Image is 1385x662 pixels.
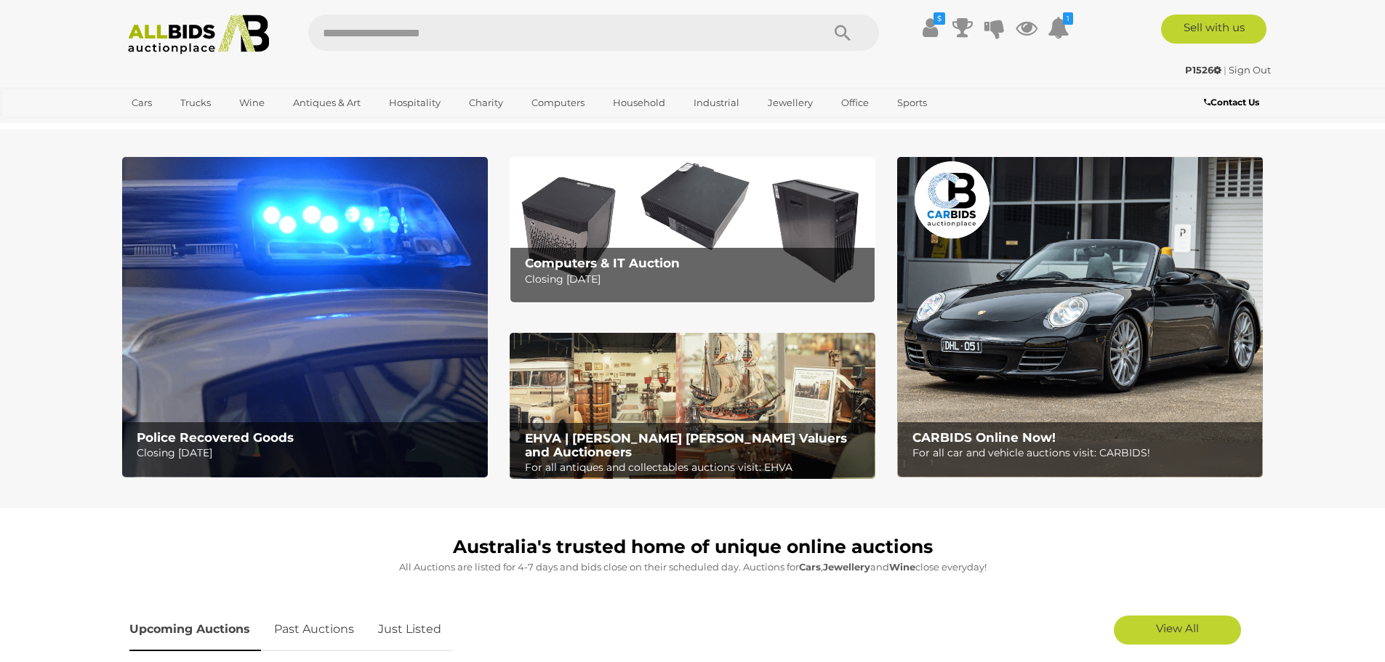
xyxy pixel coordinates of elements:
a: 1 [1048,15,1069,41]
a: Jewellery [758,91,822,115]
img: Computers & IT Auction [510,157,875,303]
b: Computers & IT Auction [525,256,680,270]
strong: Cars [799,561,821,573]
a: Sign Out [1229,64,1271,76]
a: Charity [459,91,513,115]
strong: P1526 [1185,64,1221,76]
a: CARBIDS Online Now! CARBIDS Online Now! For all car and vehicle auctions visit: CARBIDS! [897,157,1263,477]
b: Contact Us [1204,97,1259,108]
img: CARBIDS Online Now! [897,157,1263,477]
a: Household [603,91,675,115]
a: Hospitality [380,91,450,115]
a: Office [832,91,878,115]
i: $ [934,12,945,25]
span: View All [1156,621,1199,635]
a: Sell with us [1161,15,1266,44]
strong: Wine [889,561,915,573]
a: Just Listed [367,608,452,651]
a: Antiques & Art [284,91,370,115]
strong: Jewellery [823,561,870,573]
b: CARBIDS Online Now! [912,430,1056,445]
a: Police Recovered Goods Police Recovered Goods Closing [DATE] [122,157,488,477]
a: Contact Us [1204,94,1263,110]
a: Industrial [684,91,749,115]
b: EHVA | [PERSON_NAME] [PERSON_NAME] Valuers and Auctioneers [525,431,847,459]
a: Wine [230,91,274,115]
button: Search [806,15,879,51]
p: For all car and vehicle auctions visit: CARBIDS! [912,444,1255,462]
a: P1526 [1185,64,1224,76]
b: Police Recovered Goods [137,430,294,445]
a: View All [1114,615,1241,645]
a: Cars [122,91,161,115]
h1: Australia's trusted home of unique online auctions [129,537,1256,557]
a: Upcoming Auctions [129,608,261,651]
a: Computers [522,91,594,115]
img: Allbids.com.au [120,15,278,55]
p: Closing [DATE] [137,444,479,462]
a: EHVA | Evans Hastings Valuers and Auctioneers EHVA | [PERSON_NAME] [PERSON_NAME] Valuers and Auct... [510,333,875,480]
p: Closing [DATE] [525,270,867,288]
i: 1 [1063,12,1073,25]
p: All Auctions are listed for 4-7 days and bids close on their scheduled day. Auctions for , and cl... [129,559,1256,576]
a: Trucks [171,91,220,115]
a: Computers & IT Auction Computers & IT Auction Closing [DATE] [510,157,875,303]
a: $ [920,15,942,41]
span: | [1224,64,1227,76]
img: EHVA | Evans Hastings Valuers and Auctioneers [510,333,875,480]
a: Past Auctions [263,608,365,651]
a: Sports [888,91,936,115]
p: For all antiques and collectables auctions visit: EHVA [525,459,867,477]
a: [GEOGRAPHIC_DATA] [122,115,244,139]
img: Police Recovered Goods [122,157,488,477]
